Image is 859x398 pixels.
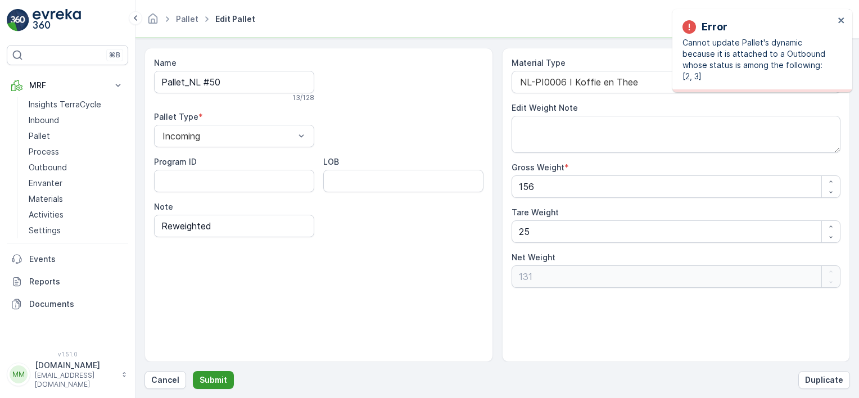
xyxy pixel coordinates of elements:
label: Name [154,58,177,67]
a: Pallet [176,14,198,24]
p: Activities [29,209,64,220]
label: LOB [323,157,339,166]
label: Pallet Type [154,112,198,121]
p: Process [29,146,59,157]
a: Insights TerraCycle [24,97,128,112]
button: Cancel [144,371,186,389]
a: Envanter [24,175,128,191]
button: Duplicate [798,371,850,389]
p: Cancel [151,374,179,386]
p: [DOMAIN_NAME] [35,360,116,371]
button: Submit [193,371,234,389]
a: Pallet [24,128,128,144]
label: Edit Weight Note [512,103,578,112]
a: Inbound [24,112,128,128]
p: Error [702,19,727,35]
a: Process [24,144,128,160]
button: MM[DOMAIN_NAME][EMAIL_ADDRESS][DOMAIN_NAME] [7,360,128,389]
label: Note [154,202,173,211]
div: MM [10,365,28,383]
img: logo_light-DOdMpM7g.png [33,9,81,31]
a: Documents [7,293,128,315]
p: Envanter [29,178,62,189]
p: Reports [29,276,124,287]
button: MRF [7,74,128,97]
p: Cannot update Pallet's dynamic because it is attached to a Outbound whose status is among the fol... [682,37,834,82]
p: Settings [29,225,61,236]
p: MRF [29,80,106,91]
p: [EMAIL_ADDRESS][DOMAIN_NAME] [35,371,116,389]
label: Tare Weight [512,207,559,217]
span: v 1.51.0 [7,351,128,358]
a: Reports [7,270,128,293]
p: ⌘B [109,51,120,60]
button: close [838,16,846,26]
label: Program ID [154,157,197,166]
a: Events [7,248,128,270]
p: Insights TerraCycle [29,99,101,110]
p: Inbound [29,115,59,126]
p: Submit [200,374,227,386]
p: Pallet [29,130,50,142]
label: Material Type [512,58,566,67]
a: Homepage [147,17,159,26]
a: Materials [24,191,128,207]
a: Settings [24,223,128,238]
p: Events [29,254,124,265]
label: Net Weight [512,252,555,262]
a: Activities [24,207,128,223]
a: Outbound [24,160,128,175]
span: Edit Pallet [213,13,257,25]
p: Materials [29,193,63,205]
p: 13 / 128 [292,93,314,102]
img: logo [7,9,29,31]
label: Gross Weight [512,162,564,172]
p: Documents [29,298,124,310]
p: Outbound [29,162,67,173]
p: Duplicate [805,374,843,386]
